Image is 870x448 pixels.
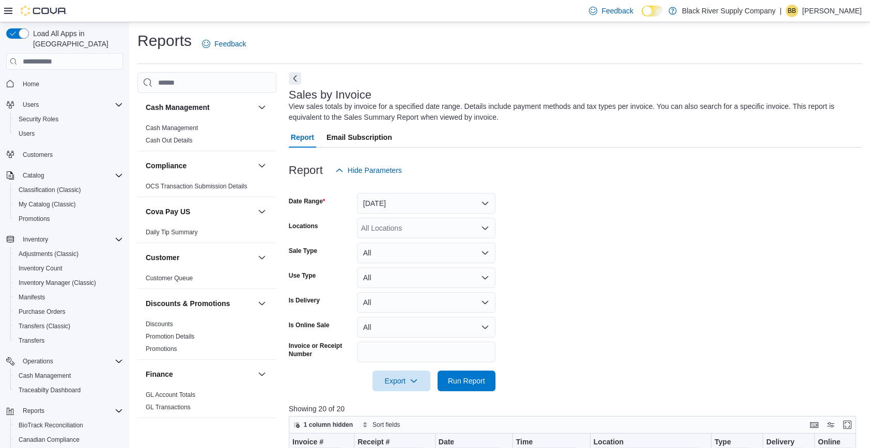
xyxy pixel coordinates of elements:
[289,419,357,431] button: 1 column hidden
[19,405,123,417] span: Reports
[19,372,71,380] span: Cash Management
[714,438,751,447] div: Type
[788,5,796,17] span: BB
[2,168,127,183] button: Catalog
[2,76,127,91] button: Home
[601,6,633,16] span: Feedback
[19,200,76,209] span: My Catalog (Classic)
[19,186,81,194] span: Classification (Classic)
[289,101,857,123] div: View sales totals by invoice for a specified date range. Details include payment methods and tax ...
[289,72,301,85] button: Next
[19,386,81,394] span: Traceabilty Dashboard
[14,184,123,196] span: Classification (Classic)
[10,418,127,433] button: BioTrack Reconciliation
[10,369,127,383] button: Cash Management
[256,426,268,439] button: Inventory
[198,34,250,54] a: Feedback
[2,232,127,247] button: Inventory
[19,169,123,182] span: Catalog
[516,438,579,447] div: Time
[14,419,123,431] span: BioTrack Reconciliation
[289,342,353,358] label: Invoice or Receipt Number
[10,333,127,348] button: Transfers
[19,293,45,301] span: Manifests
[291,127,314,148] span: Report
[14,434,123,446] span: Canadian Compliance
[2,404,127,418] button: Reports
[19,130,35,138] span: Users
[10,290,127,305] button: Manifests
[23,80,39,88] span: Home
[19,99,43,111] button: Users
[19,148,123,161] span: Customers
[146,206,190,217] h3: Cova Pay US
[14,113,123,125] span: Security Roles
[372,421,400,429] span: Sort fields
[14,419,87,431] a: BioTrack Reconciliation
[19,78,43,90] a: Home
[146,427,178,438] h3: Inventory
[146,320,173,328] span: Discounts
[146,369,254,379] button: Finance
[19,355,123,367] span: Operations
[327,127,392,148] span: Email Subscription
[19,250,79,258] span: Adjustments (Classic)
[146,161,187,171] h3: Compliance
[10,319,127,333] button: Transfers (Classic)
[23,101,39,109] span: Users
[23,407,44,415] span: Reports
[289,164,323,177] h3: Report
[14,334,123,347] span: Transfers
[14,306,123,318] span: Purchase Orders
[357,193,495,214] button: [DATE]
[14,277,100,289] a: Inventory Manager (Classic)
[14,370,75,382] a: Cash Management
[14,213,123,225] span: Promotions
[146,345,177,353] span: Promotions
[146,252,254,263] button: Customer
[642,6,663,17] input: Dark Mode
[786,5,798,17] div: Brandon Blount
[19,264,63,273] span: Inventory Count
[146,427,254,438] button: Inventory
[137,30,192,51] h1: Reports
[357,292,495,313] button: All
[146,391,195,399] span: GL Account Totals
[10,197,127,212] button: My Catalog (Classic)
[289,321,330,329] label: Is Online Sale
[256,159,268,172] button: Compliance
[357,267,495,288] button: All
[289,296,320,305] label: Is Delivery
[2,147,127,162] button: Customers
[137,180,276,197] div: Compliance
[19,215,50,223] span: Promotions
[256,251,268,264] button: Customer
[146,206,254,217] button: Cova Pay US
[146,333,195,340] a: Promotion Details
[585,1,637,21] a: Feedback
[146,136,193,145] span: Cash Out Details
[146,391,195,398] a: GL Account Totals
[372,371,430,391] button: Export
[304,421,353,429] span: 1 column hidden
[19,233,52,246] button: Inventory
[146,298,230,309] h3: Discounts & Promotions
[289,89,371,101] h3: Sales by Invoice
[10,305,127,319] button: Purchase Orders
[14,320,123,332] span: Transfers (Classic)
[481,224,489,232] button: Open list of options
[14,127,123,140] span: Users
[146,161,254,171] button: Compliance
[14,291,123,303] span: Manifests
[19,149,57,161] a: Customers
[19,115,58,123] span: Security Roles
[19,405,49,417] button: Reports
[146,182,247,190] span: OCS Transaction Submission Details
[14,127,39,140] a: Users
[146,183,247,190] a: OCS Transaction Submission Details
[146,228,198,236] span: Daily Tip Summary
[146,403,191,411] span: GL Transactions
[14,434,84,446] a: Canadian Compliance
